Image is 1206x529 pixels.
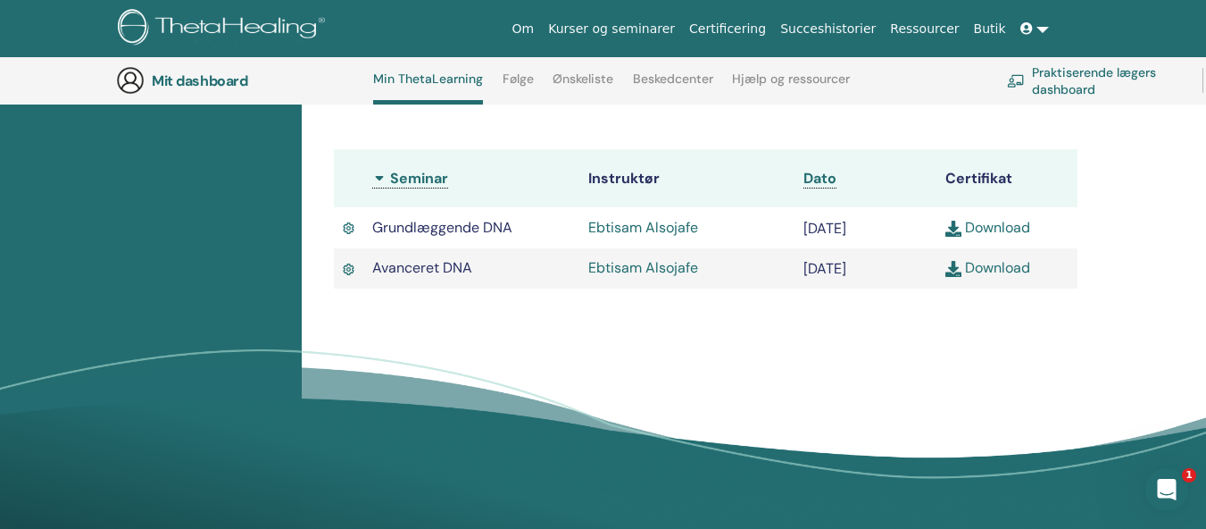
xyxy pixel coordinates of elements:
font: Certificering [689,21,766,36]
a: Ønskeliste [553,71,613,100]
font: Følge [503,71,534,87]
font: Download [965,258,1030,277]
font: Om [512,21,535,36]
img: logo.png [118,9,331,49]
a: Download [945,218,1030,237]
a: Hjælp og ressourcer [732,71,850,100]
font: [DATE] [803,219,846,238]
a: Følge [503,71,534,100]
img: Aktivt certifikat [343,220,354,237]
a: Download [945,258,1030,277]
font: Grundlæggende DNA [372,218,512,237]
a: Om [505,13,542,46]
font: Hjælp og ressourcer [732,71,850,87]
font: Mit dashboard [152,71,247,90]
a: Ebtisam Alsojafe [588,258,698,277]
img: chalkboard-teacher.svg [1007,74,1025,88]
font: Praktiserende lægers dashboard [1032,64,1156,97]
font: Instruktør [588,169,660,188]
img: download.svg [945,261,961,277]
img: Aktivt certifikat [343,261,354,278]
a: Dato [803,169,836,189]
img: download.svg [945,221,961,237]
font: Ressourcer [890,21,959,36]
font: Besøg dit dashboard for udøvere eller instruktører for at få flere oplysninger. [409,55,964,105]
a: Ressourcer [883,13,966,46]
font: Download [965,218,1030,237]
font: Beskedcenter [633,71,713,87]
font: Ønskeliste [553,71,613,87]
font: Avanceret DNA [372,258,472,277]
font: Min ThetaLearning [373,71,483,87]
a: Succeshistorier [773,13,883,46]
a: Ebtisam Alsojafe [588,218,698,237]
font: [DATE] [803,259,846,278]
font: Succeshistorier [780,21,876,36]
a: Praktiserende lægers dashboard [1007,61,1181,100]
font: Kurser og seminarer [548,21,675,36]
font: Certifikat [945,169,1012,188]
a: Certificering [682,13,773,46]
a: Kurser og seminarer [541,13,682,46]
a: Beskedcenter [633,71,713,100]
font: 1 [1185,469,1193,481]
a: Min ThetaLearning [373,71,483,105]
img: generic-user-icon.jpg [116,66,145,95]
font: Butik [974,21,1006,36]
iframe: Intercom livechat [1145,468,1188,511]
a: Butik [967,13,1013,46]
